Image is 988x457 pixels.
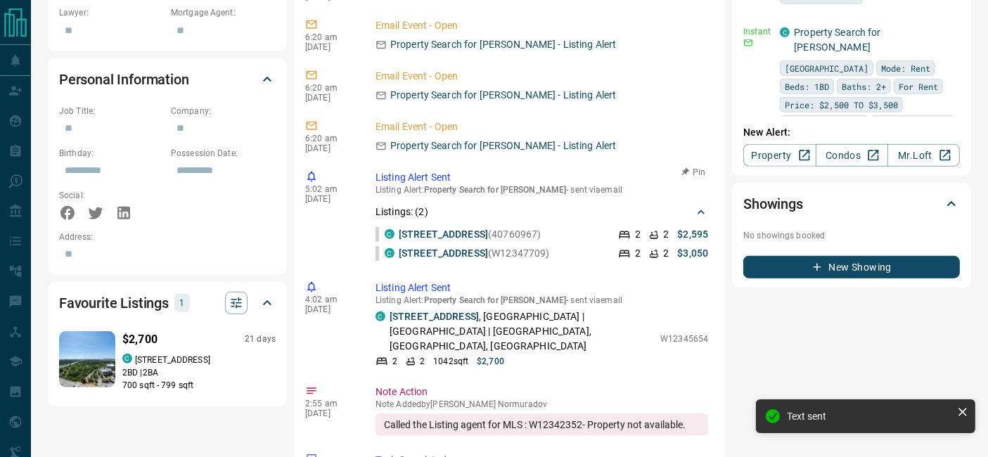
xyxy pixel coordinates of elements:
[122,366,276,379] p: 2 BD | 2 BA
[376,295,708,305] p: Listing Alert : - sent via email
[45,331,130,387] img: Favourited listing
[887,144,960,167] a: Mr.Loft
[677,227,708,242] p: $2,595
[305,408,354,418] p: [DATE]
[390,309,653,354] p: , [GEOGRAPHIC_DATA] | [GEOGRAPHIC_DATA] | [GEOGRAPHIC_DATA], [GEOGRAPHIC_DATA], [GEOGRAPHIC_DATA]
[780,27,790,37] div: condos.ca
[743,38,753,48] svg: Email
[59,147,164,160] p: Birthday:
[899,79,938,94] span: For Rent
[305,399,354,408] p: 2:55 am
[390,88,616,103] p: Property Search for [PERSON_NAME] - Listing Alert
[376,413,708,436] div: Called the Listing agent for MLS : W12342352- Property not available.
[390,139,616,153] p: Property Search for [PERSON_NAME] - Listing Alert
[433,355,468,368] p: 1042 sqft
[424,295,567,305] span: Property Search for [PERSON_NAME]
[635,227,641,242] p: 2
[305,194,354,204] p: [DATE]
[59,105,164,117] p: Job Title:
[743,125,960,140] p: New Alert:
[122,354,132,363] div: condos.ca
[305,295,354,304] p: 4:02 am
[305,42,354,52] p: [DATE]
[881,61,930,75] span: Mode: Rent
[677,246,708,261] p: $3,050
[392,355,397,368] p: 2
[59,63,276,96] div: Personal Information
[399,247,488,259] a: [STREET_ADDRESS]
[171,105,276,117] p: Company:
[743,193,803,215] h2: Showings
[305,134,354,143] p: 6:20 am
[305,143,354,153] p: [DATE]
[376,385,708,399] p: Note Action
[305,184,354,194] p: 5:02 am
[842,79,886,94] span: Baths: 2+
[816,144,888,167] a: Condos
[385,229,394,239] div: condos.ca
[305,304,354,314] p: [DATE]
[376,18,708,33] p: Email Event - Open
[376,399,708,409] p: Note Added by [PERSON_NAME] Normuradov
[673,166,714,179] button: Pin
[122,331,158,348] p: $2,700
[787,411,951,422] div: Text sent
[376,311,385,321] div: condos.ca
[179,295,186,311] p: 1
[171,147,276,160] p: Possession Date:
[785,61,868,75] span: [GEOGRAPHIC_DATA]
[785,116,864,130] span: Att/Row/Twnhouse
[743,229,960,242] p: No showings booked
[305,32,354,42] p: 6:20 am
[135,354,210,366] p: [STREET_ADDRESS]
[376,281,708,295] p: Listing Alert Sent
[385,248,394,258] div: condos.ca
[390,311,479,322] a: [STREET_ADDRESS]
[663,246,669,261] p: 2
[59,6,164,19] p: Lawyer:
[785,79,829,94] span: Beds: 1BD
[399,228,488,240] a: [STREET_ADDRESS]
[635,246,641,261] p: 2
[477,355,504,368] p: $2,700
[743,144,816,167] a: Property
[122,379,276,392] p: 700 sqft - 799 sqft
[663,227,669,242] p: 2
[305,83,354,93] p: 6:20 am
[876,116,950,130] span: Condo Townhouse
[59,189,164,202] p: Social:
[376,69,708,84] p: Email Event - Open
[376,199,708,225] div: Listings: (2)
[390,37,616,52] p: Property Search for [PERSON_NAME] - Listing Alert
[59,68,189,91] h2: Personal Information
[424,185,567,195] span: Property Search for [PERSON_NAME]
[660,333,708,345] p: W12345654
[59,286,276,320] div: Favourite Listings1
[376,185,708,195] p: Listing Alert : - sent via email
[59,231,276,243] p: Address:
[59,328,276,392] a: Favourited listing$2,70021 dayscondos.ca[STREET_ADDRESS]2BD |2BA700 sqft - 799 sqft
[59,292,169,314] h2: Favourite Listings
[171,6,276,19] p: Mortgage Agent:
[305,93,354,103] p: [DATE]
[399,246,550,261] p: (W12347709)
[376,205,428,219] p: Listings: ( 2 )
[376,170,708,185] p: Listing Alert Sent
[743,256,960,278] button: New Showing
[420,355,425,368] p: 2
[785,98,898,112] span: Price: $2,500 TO $3,500
[743,25,771,38] p: Instant
[376,120,708,134] p: Email Event - Open
[245,333,276,345] p: 21 days
[794,27,881,53] a: Property Search for [PERSON_NAME]
[399,227,541,242] p: (40760967)
[743,187,960,221] div: Showings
